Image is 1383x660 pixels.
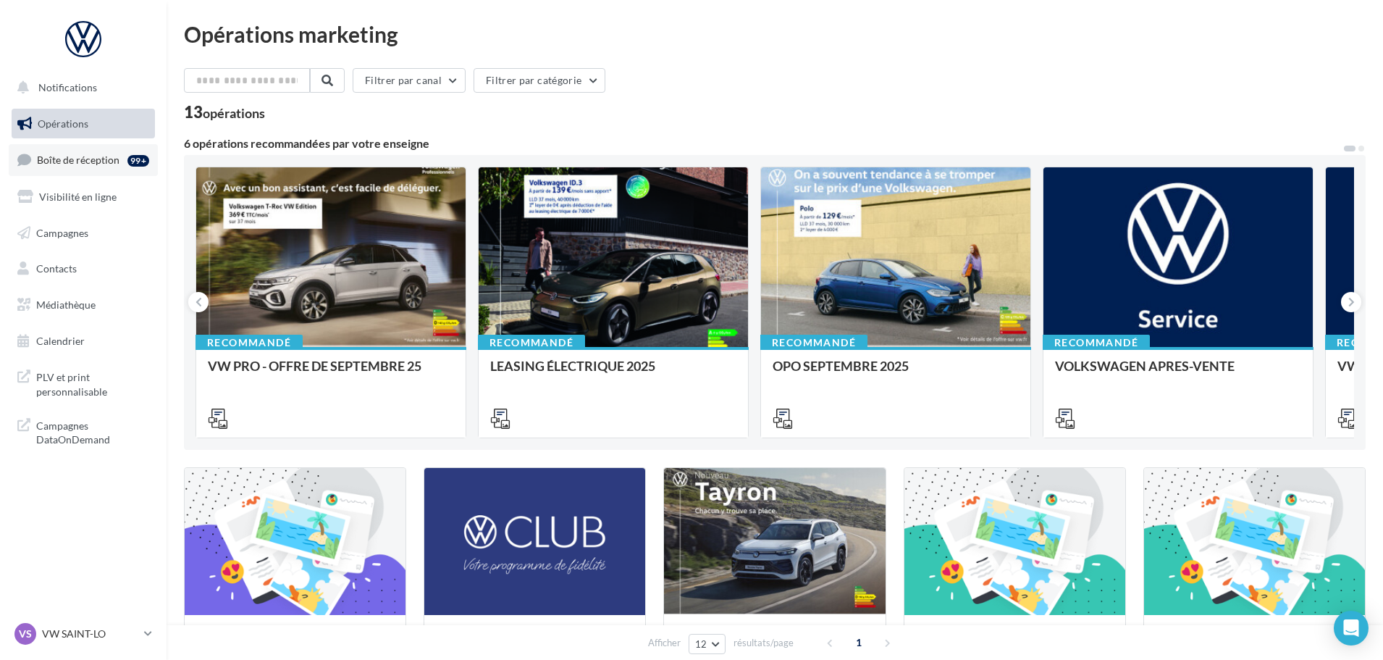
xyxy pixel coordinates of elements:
div: Recommandé [760,335,867,351]
a: Boîte de réception99+ [9,144,158,175]
div: Recommandé [1043,335,1150,351]
span: résultats/page [733,636,794,650]
button: Filtrer par canal [353,68,466,93]
span: Boîte de réception [37,154,119,166]
a: VS VW SAINT-LO [12,620,155,648]
span: Afficher [648,636,681,650]
a: PLV et print personnalisable [9,362,158,404]
a: Opérations [9,109,158,139]
span: 12 [695,638,707,650]
div: OPO SEPTEMBRE 2025 [773,359,1019,388]
div: VOLKSWAGEN APRES-VENTE [1055,359,1301,388]
span: VS [19,627,32,641]
div: 99+ [127,155,149,167]
button: 12 [689,634,726,654]
a: Visibilité en ligne [9,182,158,212]
span: Campagnes [36,226,88,238]
button: Filtrer par catégorie [474,68,605,93]
span: 1 [847,631,870,654]
div: LEASING ÉLECTRIQUE 2025 [490,359,736,388]
div: Opérations marketing [184,23,1366,45]
a: Médiathèque [9,290,158,320]
p: VW SAINT-LO [42,627,138,641]
a: Campagnes DataOnDemand [9,410,158,453]
span: Notifications [38,81,97,93]
span: PLV et print personnalisable [36,367,149,398]
span: Contacts [36,262,77,275]
div: Open Intercom Messenger [1334,611,1369,646]
a: Campagnes [9,218,158,248]
div: 6 opérations recommandées par votre enseigne [184,138,1342,149]
span: Médiathèque [36,298,96,311]
span: Calendrier [36,335,85,347]
a: Calendrier [9,326,158,356]
div: Recommandé [196,335,303,351]
div: Recommandé [478,335,585,351]
button: Notifications [9,72,152,103]
span: Campagnes DataOnDemand [36,416,149,447]
div: VW PRO - OFFRE DE SEPTEMBRE 25 [208,359,454,388]
span: Visibilité en ligne [39,191,117,203]
div: opérations [203,106,265,120]
span: Opérations [38,117,88,130]
div: 13 [184,104,265,120]
a: Contacts [9,254,158,284]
